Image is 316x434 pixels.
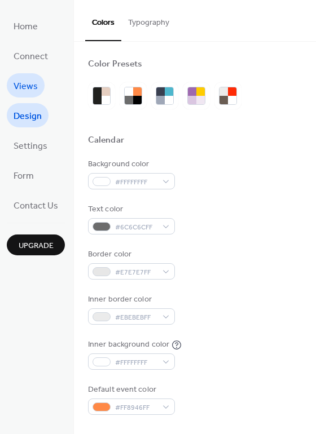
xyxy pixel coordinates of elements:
[88,203,173,215] div: Text color
[115,176,157,188] span: #FFFFFFFF
[14,48,48,65] span: Connect
[14,18,38,36] span: Home
[88,384,173,396] div: Default event color
[14,78,38,95] span: Views
[7,103,49,127] a: Design
[7,73,45,98] a: Views
[7,14,45,38] a: Home
[14,108,42,125] span: Design
[115,222,157,233] span: #6C6C6CFF
[7,163,41,187] a: Form
[7,133,54,157] a: Settings
[7,234,65,255] button: Upgrade
[19,240,54,252] span: Upgrade
[115,312,157,324] span: #EBEBEBFF
[115,402,157,414] span: #FF8946FF
[7,193,65,217] a: Contact Us
[88,294,173,305] div: Inner border color
[14,167,34,185] span: Form
[115,357,157,369] span: #FFFFFFFF
[7,43,55,68] a: Connect
[115,267,157,278] span: #E7E7E7FF
[14,197,58,215] span: Contact Us
[88,249,173,260] div: Border color
[14,138,47,155] span: Settings
[88,135,124,147] div: Calendar
[88,339,169,351] div: Inner background color
[88,158,173,170] div: Background color
[88,59,142,70] div: Color Presets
